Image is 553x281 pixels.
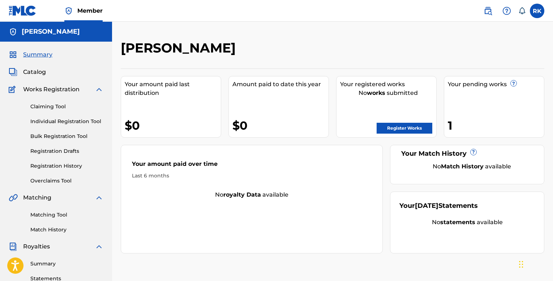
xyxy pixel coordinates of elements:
[511,80,516,86] span: ?
[9,68,17,76] img: Catalog
[30,162,103,170] a: Registration History
[9,50,17,59] img: Summary
[30,211,103,219] a: Matching Tool
[500,4,514,18] div: Help
[121,40,239,56] h2: [PERSON_NAME]
[23,242,50,251] span: Royalties
[223,191,261,198] strong: royalty data
[232,80,329,89] div: Amount paid to date this year
[448,80,544,89] div: Your pending works
[367,89,385,96] strong: works
[408,162,535,171] div: No available
[30,260,103,268] a: Summary
[95,85,103,94] img: expand
[9,242,17,251] img: Royalties
[30,147,103,155] a: Registration Drafts
[481,4,495,18] a: Public Search
[484,7,492,15] img: search
[448,117,544,134] div: 1
[9,68,46,76] a: CatalogCatalog
[9,28,17,36] img: Accounts
[132,172,372,180] div: Last 6 months
[121,190,382,199] div: No available
[95,242,103,251] img: expand
[22,28,80,36] h5: Richman Kaskombe
[399,201,478,211] div: Your Statements
[415,202,438,210] span: [DATE]
[30,226,103,234] a: Match History
[23,193,51,202] span: Matching
[377,123,432,134] a: Register Works
[125,117,221,134] div: $0
[9,85,18,94] img: Works Registration
[9,193,18,202] img: Matching
[125,80,221,97] div: Your amount paid last distribution
[232,117,329,134] div: $0
[340,80,436,89] div: Your registered works
[399,218,535,227] div: No available
[517,246,553,281] iframe: Chat Widget
[440,219,475,226] strong: statements
[471,149,476,155] span: ?
[518,7,526,14] div: Notifications
[23,50,52,59] span: Summary
[441,163,484,170] strong: Match History
[30,177,103,185] a: Overclaims Tool
[23,68,46,76] span: Catalog
[30,133,103,140] a: Bulk Registration Tool
[64,7,73,15] img: Top Rightsholder
[530,4,544,18] div: User Menu
[399,149,535,159] div: Your Match History
[519,253,523,275] div: Drag
[502,7,511,15] img: help
[340,89,436,97] div: No submitted
[9,50,52,59] a: SummarySummary
[77,7,103,15] span: Member
[132,160,372,172] div: Your amount paid over time
[30,103,103,110] a: Claiming Tool
[23,85,80,94] span: Works Registration
[95,193,103,202] img: expand
[30,118,103,125] a: Individual Registration Tool
[9,5,37,16] img: MLC Logo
